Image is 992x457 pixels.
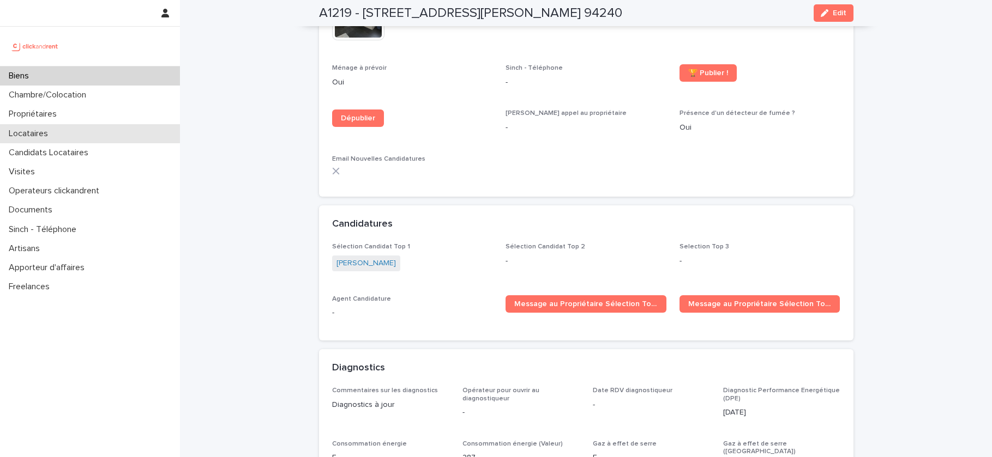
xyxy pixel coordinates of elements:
[814,4,853,22] button: Edit
[332,307,493,319] p: -
[4,109,65,119] p: Propriétaires
[723,387,840,401] span: Diagnostic Performance Energétique (DPE)
[680,64,737,82] a: 🏆 Publier !
[332,109,384,127] a: Dépublier
[506,295,666,313] a: Message au Propriétaire Sélection Top 1
[332,65,387,71] span: Ménage à prévoir
[4,148,97,158] p: Candidats Locataires
[4,243,49,254] p: Artisans
[688,300,832,308] span: Message au Propriétaire Sélection Top 2
[723,441,796,455] span: Gaz à effet de serre ([GEOGRAPHIC_DATA])
[4,129,57,139] p: Locataires
[332,218,393,230] h2: Candidatures
[680,122,840,133] p: Oui
[506,243,585,250] span: Sélection Candidat Top 2
[9,35,62,57] img: UCB0brd3T0yccxBKYDjQ
[723,407,840,418] p: [DATE]
[462,441,563,447] span: Consommation énergie (Valeur)
[319,5,622,21] h2: A1219 - [STREET_ADDRESS][PERSON_NAME] 94240
[4,90,95,100] p: Chambre/Colocation
[4,263,93,273] p: Apporteur d'affaires
[593,399,710,411] p: -
[332,296,391,302] span: Agent Candidature
[462,387,539,401] span: Opérateur pour ouvrir au diagnostiqueur
[514,300,658,308] span: Message au Propriétaire Sélection Top 1
[4,224,85,235] p: Sinch - Téléphone
[593,441,657,447] span: Gaz à effet de serre
[332,77,493,88] p: Oui
[506,77,666,88] p: -
[341,114,375,122] span: Dépublier
[593,387,672,394] span: Date RDV diagnostiqueur
[332,387,438,394] span: Commentaires sur les diagnostics
[462,407,580,418] p: -
[332,399,449,411] p: Diagnostics à jour
[332,156,425,162] span: Email Nouvelles Candidatures
[680,110,795,117] span: Présence d'un détecteur de fumée ?
[332,362,385,374] h2: Diagnostics
[506,255,666,267] p: -
[506,122,666,133] p: -
[4,186,108,196] p: Operateurs clickandrent
[680,243,729,250] span: Selection Top 3
[680,295,840,313] a: Message au Propriétaire Sélection Top 2
[833,9,846,17] span: Edit
[4,205,61,215] p: Documents
[680,255,840,267] p: -
[4,167,44,177] p: Visites
[4,71,38,81] p: Biens
[4,282,58,292] p: Freelances
[332,441,407,447] span: Consommation énergie
[688,69,728,77] span: 🏆 Publier !
[506,65,563,71] span: Sinch - Téléphone
[336,258,396,269] a: [PERSON_NAME]
[332,243,410,250] span: Sélection Candidat Top 1
[506,110,627,117] span: [PERSON_NAME] appel au propriétaire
